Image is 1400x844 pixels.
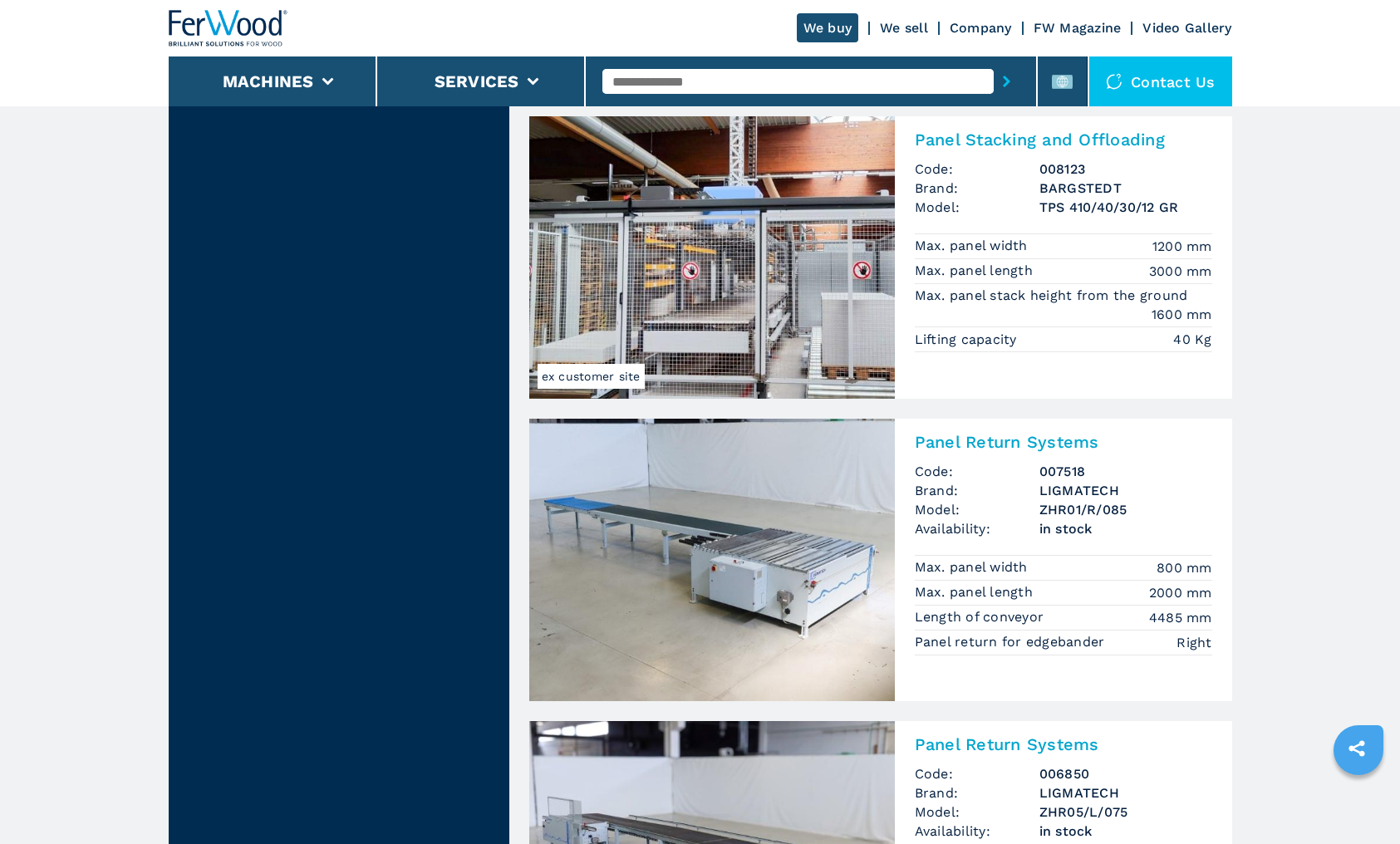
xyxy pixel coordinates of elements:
a: Video Gallery [1142,20,1231,36]
p: Length of conveyor [915,608,1049,626]
a: FW Magazine [1034,20,1122,36]
p: Max. panel width [915,558,1032,577]
img: Panel Return Systems LIGMATECH ZHR01/R/085 [529,419,895,701]
span: Model: [915,198,1039,217]
h3: LIGMATECH [1039,481,1212,500]
p: Panel return for edgebander [915,633,1109,651]
iframe: Chat [1329,769,1388,832]
img: Ferwood [169,10,288,47]
div: Contact us [1089,56,1232,106]
span: ex customer site [538,364,645,389]
em: 40 Kg [1173,330,1211,349]
span: in stock [1039,519,1212,538]
span: Availability: [915,519,1039,538]
a: sharethis [1336,728,1378,769]
em: 1600 mm [1152,305,1212,324]
em: Right [1176,633,1211,652]
em: 800 mm [1157,558,1212,577]
a: We buy [797,13,859,42]
a: Panel Return Systems LIGMATECH ZHR01/R/085Panel Return SystemsCode:007518Brand:LIGMATECHModel:ZHR... [529,419,1232,701]
img: Panel Stacking and Offloading BARGSTEDT TPS 410/40/30/12 GR [529,116,895,399]
span: Brand: [915,179,1039,198]
a: Panel Stacking and Offloading BARGSTEDT TPS 410/40/30/12 GRex customer sitePanel Stacking and Off... [529,116,1232,399]
em: 2000 mm [1149,583,1212,602]
h3: LIGMATECH [1039,783,1212,802]
h2: Panel Return Systems [915,734,1212,754]
p: Max. panel length [915,583,1038,601]
span: in stock [1039,822,1212,841]
p: Lifting capacity [915,331,1021,349]
h3: TPS 410/40/30/12 GR [1039,198,1212,217]
span: Brand: [915,783,1039,802]
button: submit-button [994,62,1019,101]
h2: Panel Stacking and Offloading [915,130,1212,150]
img: Contact us [1106,73,1122,90]
p: Max. panel stack height from the ground [915,287,1192,305]
button: Services [435,71,519,91]
span: Model: [915,500,1039,519]
a: We sell [880,20,928,36]
button: Machines [223,71,314,91]
h3: 006850 [1039,764,1212,783]
h3: 008123 [1039,159,1212,179]
span: Availability: [915,822,1039,841]
a: Company [950,20,1012,36]
h3: ZHR01/R/085 [1039,500,1212,519]
h3: BARGSTEDT [1039,179,1212,198]
span: Code: [915,159,1039,179]
span: Model: [915,802,1039,822]
span: Brand: [915,481,1039,500]
em: 1200 mm [1152,237,1212,256]
p: Max. panel length [915,262,1038,280]
span: Code: [915,764,1039,783]
h2: Panel Return Systems [915,432,1212,452]
p: Max. panel width [915,237,1032,255]
em: 4485 mm [1149,608,1212,627]
h3: ZHR05/L/075 [1039,802,1212,822]
h3: 007518 [1039,462,1212,481]
em: 3000 mm [1149,262,1212,281]
span: Code: [915,462,1039,481]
